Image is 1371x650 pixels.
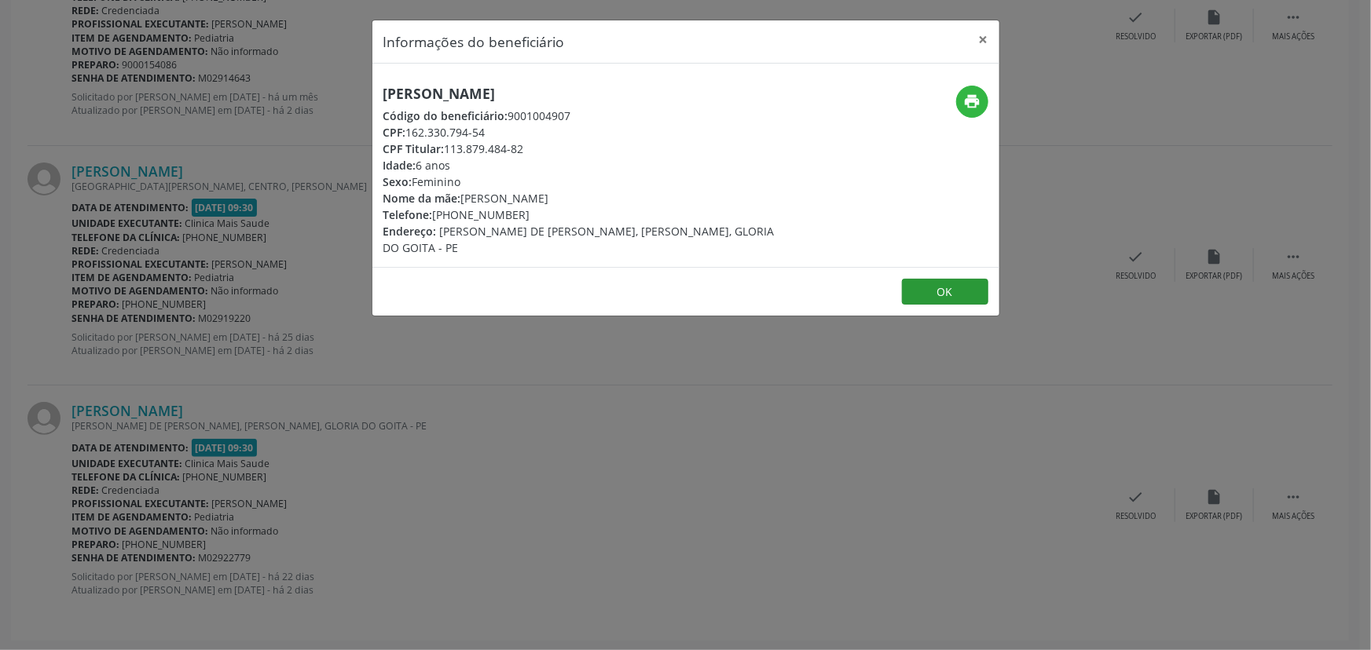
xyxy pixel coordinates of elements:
[383,86,779,102] h5: [PERSON_NAME]
[383,108,779,124] div: 9001004907
[963,93,981,110] i: print
[383,141,779,157] div: 113.879.484-82
[383,125,406,140] span: CPF:
[383,157,779,173] div: 6 anos
[383,124,779,141] div: 162.330.794-54
[902,279,988,305] button: OK
[383,174,412,189] span: Sexo:
[383,224,437,239] span: Endereço:
[383,141,445,156] span: CPF Titular:
[383,173,779,190] div: Feminino
[383,206,779,223] div: [PHONE_NUMBER]
[383,191,461,206] span: Nome da mãe:
[968,20,999,59] button: Close
[383,108,508,123] span: Código do beneficiário:
[383,207,433,222] span: Telefone:
[956,86,988,118] button: print
[383,224,775,255] span: [PERSON_NAME] DE [PERSON_NAME], [PERSON_NAME], GLORIA DO GOITA - PE
[383,190,779,206] div: [PERSON_NAME]
[383,158,416,173] span: Idade:
[383,31,565,52] h5: Informações do beneficiário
